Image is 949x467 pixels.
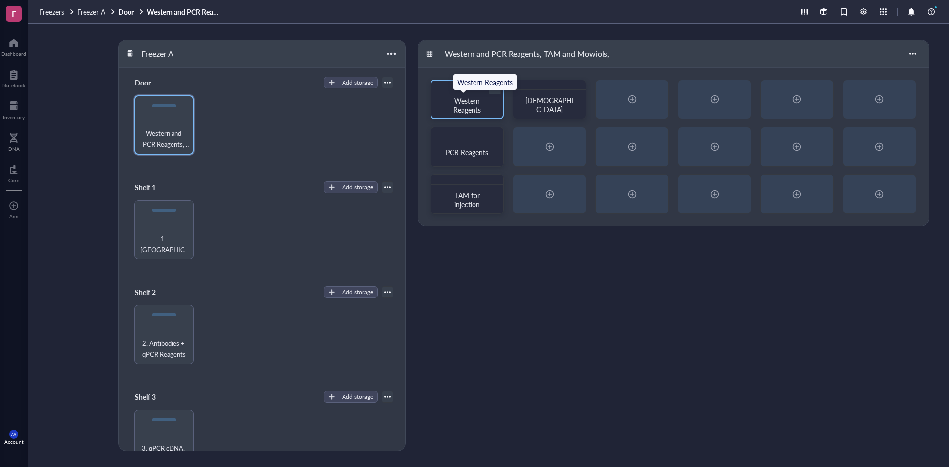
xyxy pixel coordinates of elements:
a: DoorWestern and PCR Reagents, TAM and Mowiols, [118,7,221,16]
a: Core [8,162,19,183]
a: Inventory [3,98,25,120]
span: 1. [GEOGRAPHIC_DATA] [139,233,189,255]
a: Freezers [40,7,75,16]
div: Inventory [3,114,25,120]
span: Western and PCR Reagents, TAM and Mowiols, [139,128,189,150]
div: Western Reagents [457,77,513,87]
button: Add storage [324,77,378,88]
span: Freezers [40,7,64,17]
div: Core [8,177,19,183]
div: Notebook [2,83,25,88]
button: Add storage [324,181,378,193]
a: Dashboard [1,35,26,57]
div: Add storage [342,392,373,401]
div: Western and PCR Reagents, TAM and Mowiols, [440,45,614,62]
div: Add storage [342,78,373,87]
span: 3. qPCR cDNA, Master Mix and BD Libraries [139,443,189,465]
span: TAM for injection [454,190,482,209]
div: DNA [8,146,20,152]
span: 2. Antibodies + qPCR Reagents [139,338,189,360]
span: [DEMOGRAPHIC_DATA] [525,95,574,114]
div: Add storage [342,183,373,192]
div: Shelf 1 [130,180,190,194]
div: Dashboard [1,51,26,57]
span: Western Reagents [453,96,482,115]
div: Account [4,439,24,445]
span: Freezer A [77,7,105,17]
a: Freezer A [77,7,116,16]
span: F [12,7,16,20]
div: Door [130,76,190,89]
a: Notebook [2,67,25,88]
div: Shelf 3 [130,390,190,404]
div: Shelf 2 [130,285,190,299]
a: DNA [8,130,20,152]
button: Add storage [324,286,378,298]
span: AA [11,432,16,437]
div: Freezer A [137,45,196,62]
div: Add storage [342,288,373,297]
span: PCR Reagents [446,147,488,157]
div: Add [9,213,19,219]
button: Add storage [324,391,378,403]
